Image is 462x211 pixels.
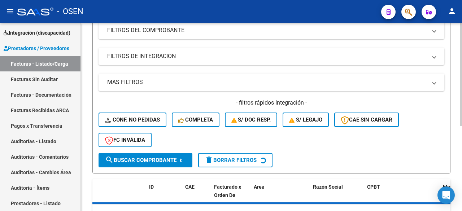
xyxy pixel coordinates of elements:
[107,52,427,60] mat-panel-title: FILTROS DE INTEGRACION
[99,74,444,91] mat-expansion-panel-header: MAS FILTROS
[107,78,427,86] mat-panel-title: MAS FILTROS
[107,26,427,34] mat-panel-title: FILTROS DEL COMPROBANTE
[105,157,176,163] span: Buscar Comprobante
[283,113,329,127] button: S/ legajo
[99,113,166,127] button: Conf. no pedidas
[334,113,399,127] button: CAE SIN CARGAR
[225,113,278,127] button: S/ Doc Resp.
[289,117,322,123] span: S/ legajo
[172,113,219,127] button: Completa
[105,155,114,164] mat-icon: search
[57,4,83,19] span: - OSEN
[367,184,380,190] span: CPBT
[205,157,257,163] span: Borrar Filtros
[251,179,300,211] datatable-header-cell: Area
[99,153,192,167] button: Buscar Comprobante
[99,99,444,107] h4: - filtros rápidos Integración -
[341,117,392,123] span: CAE SIN CARGAR
[211,179,251,211] datatable-header-cell: Facturado x Orden De
[182,179,211,211] datatable-header-cell: CAE
[254,184,265,190] span: Area
[185,184,195,190] span: CAE
[198,153,273,167] button: Borrar Filtros
[105,137,145,143] span: FC Inválida
[214,184,241,198] span: Facturado x Orden De
[4,29,70,37] span: Integración (discapacidad)
[313,184,343,190] span: Razón Social
[99,22,444,39] mat-expansion-panel-header: FILTROS DEL COMPROBANTE
[146,179,182,211] datatable-header-cell: ID
[205,155,213,164] mat-icon: delete
[6,7,14,16] mat-icon: menu
[99,48,444,65] mat-expansion-panel-header: FILTROS DE INTEGRACION
[310,179,364,211] datatable-header-cell: Razón Social
[149,184,154,190] span: ID
[231,117,271,123] span: S/ Doc Resp.
[448,7,456,16] mat-icon: person
[105,117,160,123] span: Conf. no pedidas
[99,133,152,147] button: FC Inválida
[4,44,69,52] span: Prestadores / Proveedores
[443,184,458,190] span: Monto
[178,117,213,123] span: Completa
[437,186,455,204] div: Open Intercom Messenger
[364,179,440,211] datatable-header-cell: CPBT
